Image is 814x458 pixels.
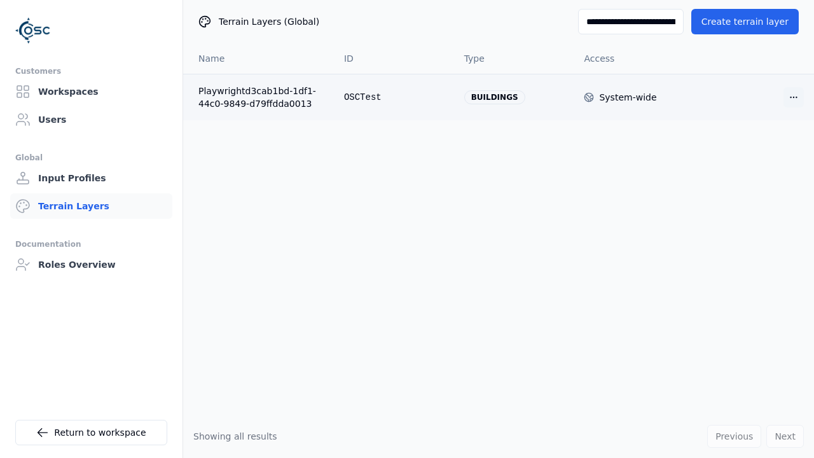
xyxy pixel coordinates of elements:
a: Playwrightd3cab1bd-1df1-44c0-9849-d79ffdda0013 [198,85,324,110]
div: System-wide [599,91,656,104]
div: Global [15,150,167,165]
div: Customers [15,64,167,79]
a: Return to workspace [15,420,167,445]
a: Roles Overview [10,252,172,277]
th: Type [454,43,574,74]
th: ID [334,43,454,74]
button: Create terrain layer [691,9,799,34]
a: Users [10,107,172,132]
span: Terrain Layers (Global) [219,15,319,28]
a: Terrain Layers [10,193,172,219]
span: Showing all results [193,431,277,441]
th: Access [574,43,694,74]
a: Input Profiles [10,165,172,191]
div: buildings [464,90,525,104]
div: OSCTest [344,91,444,104]
a: Workspaces [10,79,172,104]
img: Logo [15,13,51,48]
div: Documentation [15,237,167,252]
th: Name [183,43,334,74]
